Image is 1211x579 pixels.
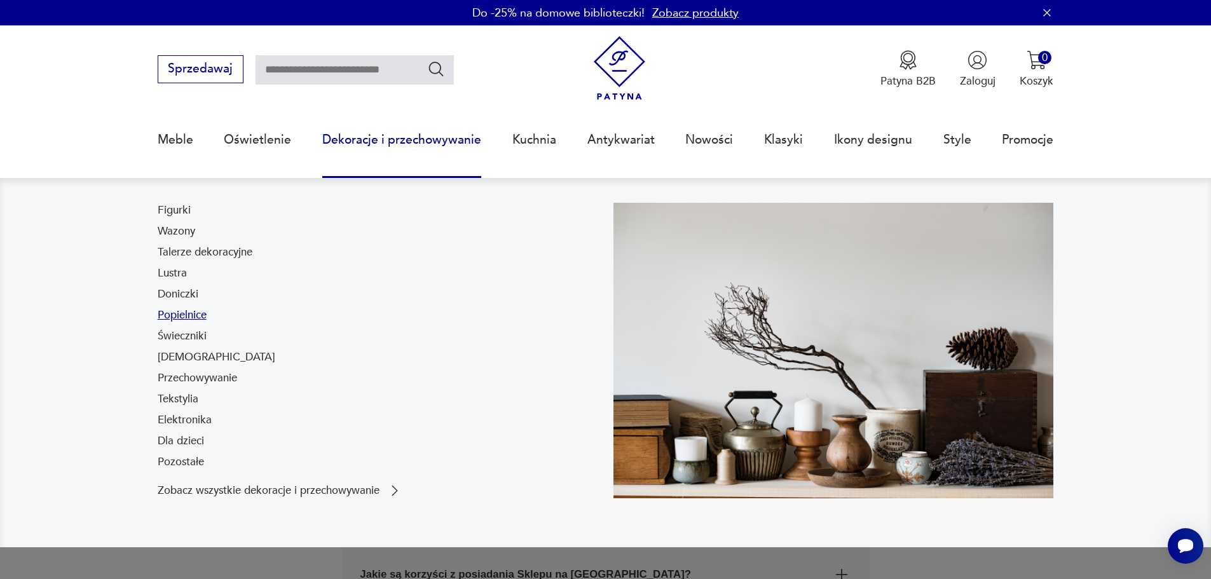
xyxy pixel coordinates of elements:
[472,5,645,21] p: Do -25% na domowe biblioteczki!
[880,50,936,88] button: Patyna B2B
[1038,51,1051,64] div: 0
[158,111,193,169] a: Meble
[158,329,207,344] a: Świeczniki
[158,350,275,365] a: [DEMOGRAPHIC_DATA]
[158,287,198,302] a: Doniczki
[880,50,936,88] a: Ikona medaluPatyna B2B
[960,74,995,88] p: Zaloguj
[158,483,402,498] a: Zobacz wszystkie dekoracje i przechowywanie
[158,486,380,496] p: Zobacz wszystkie dekoracje i przechowywanie
[587,111,655,169] a: Antykwariat
[898,50,918,70] img: Ikona medalu
[1002,111,1053,169] a: Promocje
[1020,74,1053,88] p: Koszyk
[322,111,481,169] a: Dekoracje i przechowywanie
[960,50,995,88] button: Zaloguj
[158,392,198,407] a: Tekstylia
[158,308,207,323] a: Popielnice
[652,5,739,21] a: Zobacz produkty
[158,412,212,428] a: Elektronika
[512,111,556,169] a: Kuchnia
[1027,50,1046,70] img: Ikona koszyka
[834,111,912,169] a: Ikony designu
[158,203,191,218] a: Figurki
[158,433,204,449] a: Dla dzieci
[587,36,652,100] img: Patyna - sklep z meblami i dekoracjami vintage
[1168,528,1203,564] iframe: Smartsupp widget button
[968,50,987,70] img: Ikonka użytkownika
[158,224,195,239] a: Wazony
[158,245,252,260] a: Talerze dekoracyjne
[427,60,446,78] button: Szukaj
[943,111,971,169] a: Style
[158,55,243,83] button: Sprzedawaj
[158,266,187,281] a: Lustra
[158,65,243,75] a: Sprzedawaj
[764,111,803,169] a: Klasyki
[685,111,733,169] a: Nowości
[158,454,204,470] a: Pozostałe
[224,111,291,169] a: Oświetlenie
[1020,50,1053,88] button: 0Koszyk
[158,371,237,386] a: Przechowywanie
[613,203,1054,498] img: cfa44e985ea346226f89ee8969f25989.jpg
[880,74,936,88] p: Patyna B2B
